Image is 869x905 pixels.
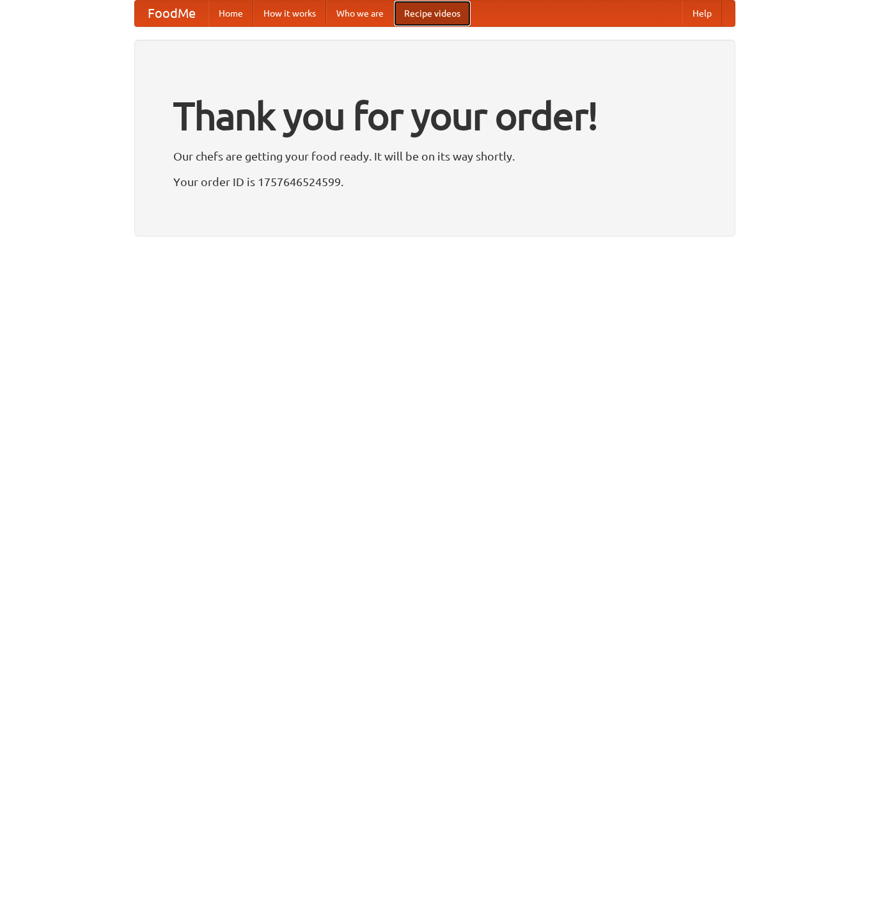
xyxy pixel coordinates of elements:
[173,146,696,166] p: Our chefs are getting your food ready. It will be on its way shortly.
[326,1,394,26] a: Who we are
[394,1,471,26] a: Recipe videos
[173,85,696,146] h1: Thank you for your order!
[135,1,208,26] a: FoodMe
[253,1,326,26] a: How it works
[682,1,722,26] a: Help
[173,172,696,191] p: Your order ID is 1757646524599.
[208,1,253,26] a: Home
